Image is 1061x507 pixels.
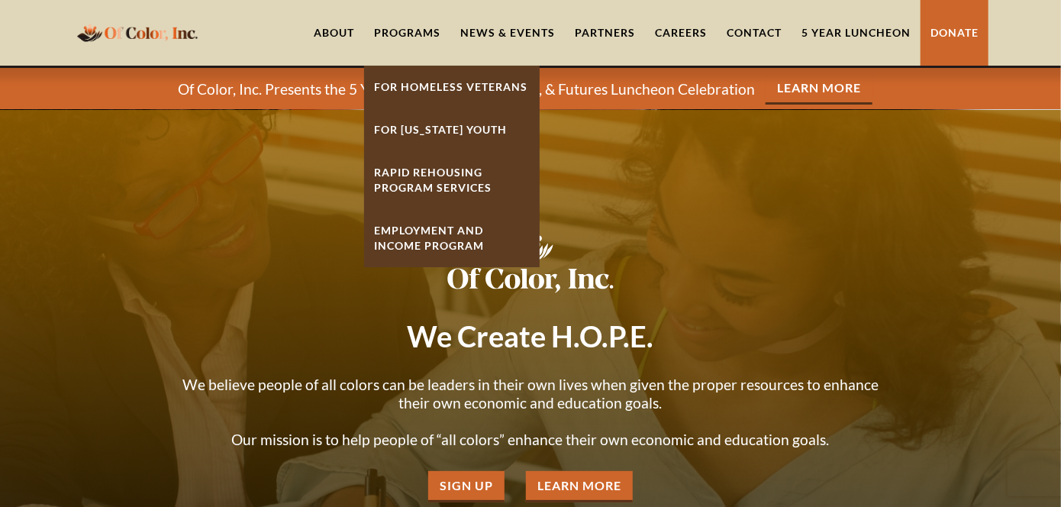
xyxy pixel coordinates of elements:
[364,108,540,151] a: For [US_STATE] Youth
[428,471,505,502] a: Sign Up
[364,66,540,108] a: For Homeless Veterans
[374,25,440,40] div: Programs
[408,318,654,354] strong: We Create H.O.P.E.
[73,15,202,50] a: home
[178,80,755,98] p: Of Color, Inc. Presents the 5 Years Forward Jobs, Homes, & Futures Luncheon Celebration
[364,151,540,209] a: Rapid ReHousing Program Services
[374,166,492,194] strong: Rapid ReHousing Program Services
[766,73,872,105] a: Learn More
[364,66,540,267] nav: Programs
[364,209,540,267] a: Employment And Income Program
[526,471,633,502] a: Learn More
[172,376,889,449] p: We believe people of all colors can be leaders in their own lives when given the proper resources...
